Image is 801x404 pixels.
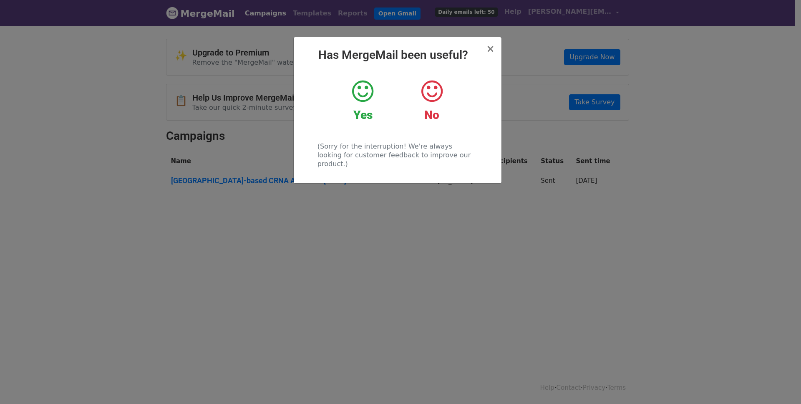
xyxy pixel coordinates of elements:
[486,43,494,55] span: ×
[300,48,495,62] h2: Has MergeMail been useful?
[424,108,439,122] strong: No
[486,44,494,54] button: Close
[317,142,477,168] p: (Sorry for the interruption! We're always looking for customer feedback to improve our product.)
[335,79,391,122] a: Yes
[403,79,460,122] a: No
[353,108,373,122] strong: Yes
